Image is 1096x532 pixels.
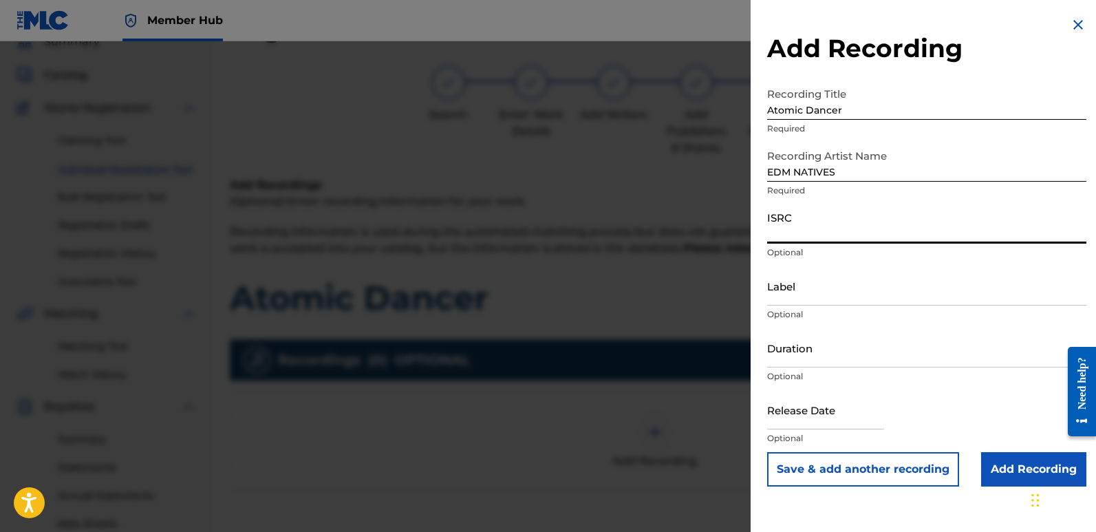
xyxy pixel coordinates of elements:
p: Optional [767,246,1086,259]
iframe: Resource Center [1057,337,1096,447]
div: Ziehen [1031,480,1040,521]
p: Required [767,123,1086,135]
img: Top Rightsholder [122,12,139,29]
p: Optional [767,432,1086,445]
div: Chat-Widget [1027,466,1096,532]
p: Required [767,184,1086,197]
img: MLC Logo [17,10,69,30]
input: Add Recording [981,452,1086,487]
p: Optional [767,370,1086,383]
button: Save & add another recording [767,452,959,487]
h2: Add Recording [767,33,1086,64]
iframe: Chat Widget [1027,466,1096,532]
p: Optional [767,308,1086,321]
span: Member Hub [147,12,223,28]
